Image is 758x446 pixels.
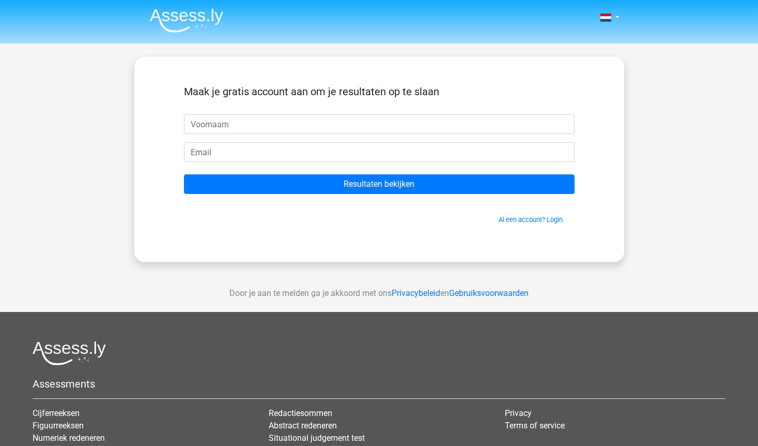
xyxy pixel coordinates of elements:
a: Cijferreeksen [33,408,80,418]
a: Figuurreeksen [33,421,84,430]
a: Gebruiksvoorwaarden [449,288,529,298]
a: Situational judgement test [269,433,365,443]
h5: Assessments [33,378,725,390]
a: Al een account? Login [499,216,563,224]
a: Privacy [505,408,532,418]
input: Email [184,142,575,162]
input: Voornaam [184,114,575,134]
img: Assessly logo [33,341,106,365]
h5: Maak je gratis account aan om je resultaten op te slaan [184,85,575,98]
a: Terms of service [505,421,565,430]
a: Numeriek redeneren [33,433,105,443]
a: Privacybeleid [392,288,440,298]
img: Assessly [150,8,223,33]
a: Redactiesommen [269,408,332,418]
input: Resultaten bekijken [184,174,575,194]
a: Abstract redeneren [269,421,337,430]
